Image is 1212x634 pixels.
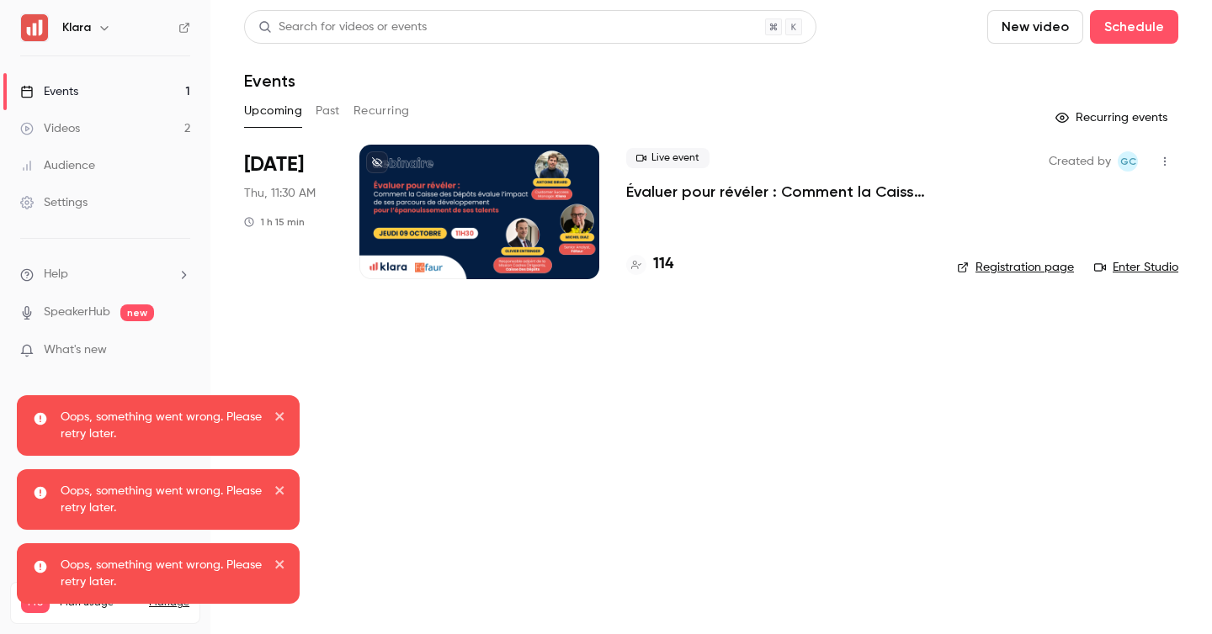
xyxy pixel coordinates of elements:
button: New video [987,10,1083,44]
span: Live event [626,148,710,168]
button: Schedule [1090,10,1178,44]
button: Recurring events [1048,104,1178,131]
span: [DATE] [244,151,304,178]
h4: 114 [653,253,673,276]
li: help-dropdown-opener [20,266,190,283]
a: SpeakerHub [44,304,110,321]
h1: Events [244,71,295,91]
p: Oops, something went wrong. Please retry later. [61,483,263,516]
a: Évaluer pour révéler : Comment la Caisse des Dépôts évalue l’impact de ses parcours de développem... [626,182,930,202]
button: close [274,483,286,503]
a: Registration page [957,259,1074,276]
span: Created by [1049,151,1111,172]
span: What's new [44,341,107,359]
div: Settings [20,194,88,211]
button: close [274,557,286,577]
span: GC [1120,151,1136,172]
div: 1 h 15 min [244,215,305,229]
div: Events [20,83,78,100]
p: Oops, something went wrong. Please retry later. [61,557,263,590]
div: Videos [20,120,80,137]
span: new [120,304,154,321]
button: Past [316,98,340,124]
h6: Klara [62,19,91,36]
div: Search for videos or events [258,18,427,36]
span: Help [44,266,68,283]
span: Giulietta Celada [1118,151,1138,172]
a: Enter Studio [1094,259,1178,276]
span: Thu, 11:30 AM [244,185,316,202]
div: Oct 9 Thu, 11:30 AM (Europe/Paris) [244,145,332,279]
button: close [274,409,286,429]
button: Upcoming [244,98,302,124]
button: Recurring [353,98,410,124]
div: Audience [20,157,95,174]
iframe: Noticeable Trigger [170,343,190,358]
a: 114 [626,253,673,276]
p: Oops, something went wrong. Please retry later. [61,409,263,442]
img: Klara [21,14,48,41]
